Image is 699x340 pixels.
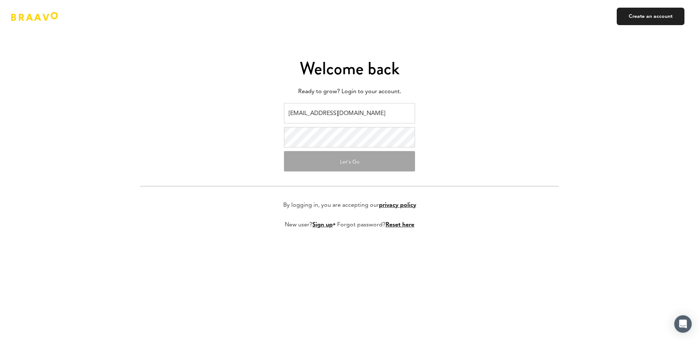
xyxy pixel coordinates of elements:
[312,222,333,228] a: Sign up
[379,202,416,208] a: privacy policy
[284,103,415,123] input: Email
[284,151,415,171] button: Let's Go
[53,5,79,12] span: Support
[283,201,416,210] p: By logging in, you are accepting our
[300,56,399,81] span: Welcome back
[617,8,684,25] a: Create an account
[285,221,414,229] p: New user? • Forgot password?
[140,86,559,97] p: Ready to grow? Login to your account.
[386,222,414,228] a: Reset here
[674,315,692,333] div: Open Intercom Messenger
